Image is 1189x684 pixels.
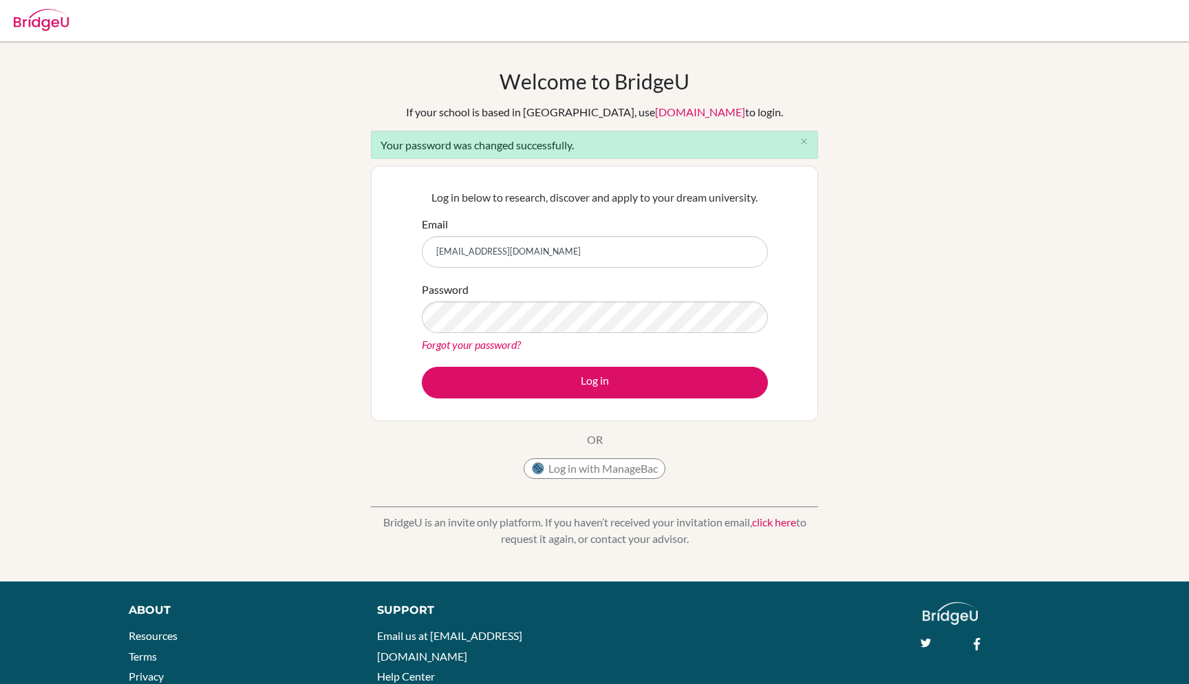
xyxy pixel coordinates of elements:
[422,216,448,233] label: Email
[790,131,817,152] button: Close
[500,69,689,94] h1: Welcome to BridgeU
[799,136,809,147] i: close
[923,602,978,625] img: logo_white@2x-f4f0deed5e89b7ecb1c2cc34c3e3d731f90f0f143d5ea2071677605dd97b5244.png
[371,514,818,547] p: BridgeU is an invite only platform. If you haven’t received your invitation email, to request it ...
[14,9,69,31] img: Bridge-U
[752,515,796,528] a: click here
[524,458,665,479] button: Log in with ManageBac
[129,650,157,663] a: Terms
[377,602,579,619] div: Support
[422,338,521,351] a: Forgot your password?
[129,670,164,683] a: Privacy
[422,367,768,398] button: Log in
[377,670,435,683] a: Help Center
[422,281,469,298] label: Password
[371,131,818,159] div: Your password was changed successfully.
[655,105,745,118] a: [DOMAIN_NAME]
[129,602,346,619] div: About
[377,629,522,663] a: Email us at [EMAIL_ADDRESS][DOMAIN_NAME]
[422,189,768,206] p: Log in below to research, discover and apply to your dream university.
[406,104,783,120] div: If your school is based in [GEOGRAPHIC_DATA], use to login.
[587,431,603,448] p: OR
[129,629,178,642] a: Resources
